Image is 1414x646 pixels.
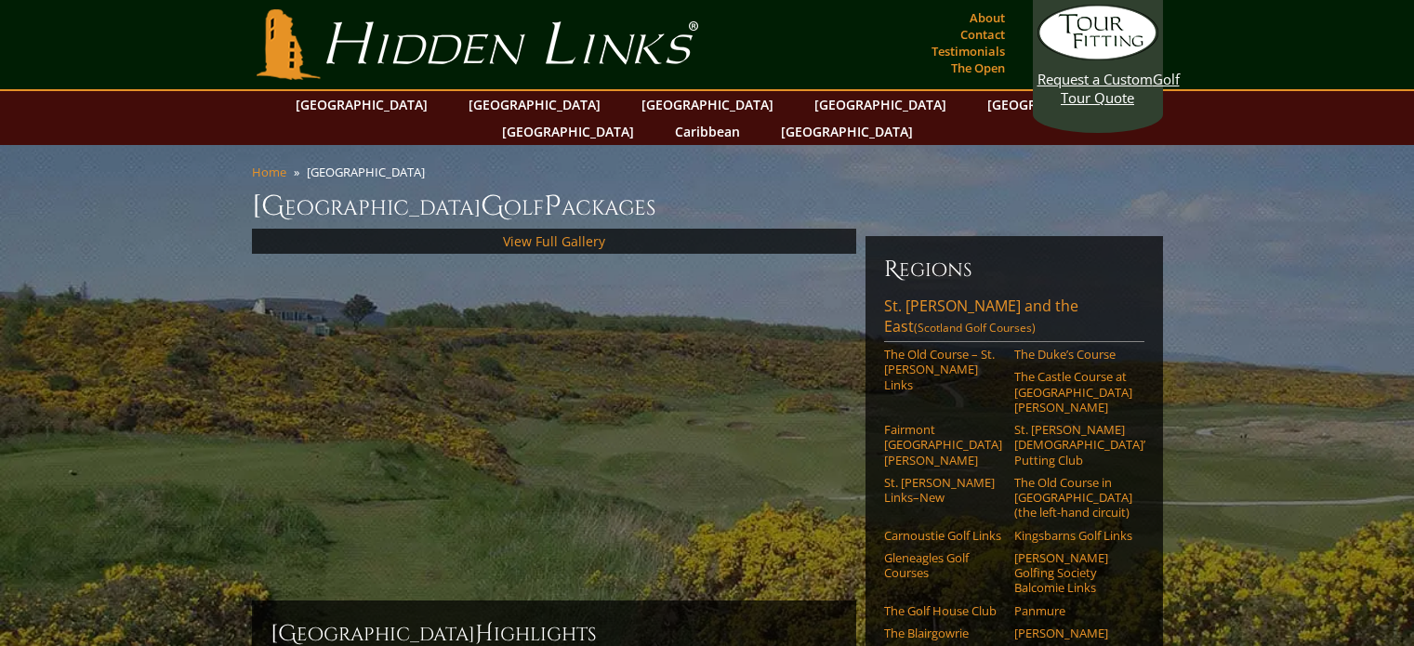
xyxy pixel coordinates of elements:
a: Gleneagles Golf Courses [884,550,1002,581]
a: Caribbean [666,118,749,145]
a: [GEOGRAPHIC_DATA] [805,91,956,118]
li: [GEOGRAPHIC_DATA] [307,164,432,180]
a: The Open [946,55,1010,81]
span: P [544,188,562,225]
a: View Full Gallery [503,232,605,250]
a: The Blairgowrie [884,626,1002,640]
h6: Regions [884,255,1144,284]
span: G [481,188,504,225]
a: Testimonials [927,38,1010,64]
a: Carnoustie Golf Links [884,528,1002,543]
a: St. [PERSON_NAME] [DEMOGRAPHIC_DATA]’ Putting Club [1014,422,1132,468]
a: The Duke’s Course [1014,347,1132,362]
a: About [965,5,1010,31]
a: Contact [956,21,1010,47]
a: The Golf House Club [884,603,1002,618]
a: [GEOGRAPHIC_DATA] [286,91,437,118]
a: [GEOGRAPHIC_DATA] [978,91,1129,118]
a: Fairmont [GEOGRAPHIC_DATA][PERSON_NAME] [884,422,1002,468]
a: [PERSON_NAME] Golfing Society Balcomie Links [1014,550,1132,596]
a: St. [PERSON_NAME] Links–New [884,475,1002,506]
a: [GEOGRAPHIC_DATA] [459,91,610,118]
a: St. [PERSON_NAME] and the East(Scotland Golf Courses) [884,296,1144,342]
h1: [GEOGRAPHIC_DATA] olf ackages [252,188,1163,225]
a: [PERSON_NAME] [1014,626,1132,640]
a: The Old Course in [GEOGRAPHIC_DATA] (the left-hand circuit) [1014,475,1132,521]
a: The Old Course – St. [PERSON_NAME] Links [884,347,1002,392]
span: Request a Custom [1037,70,1153,88]
a: The Castle Course at [GEOGRAPHIC_DATA][PERSON_NAME] [1014,369,1132,415]
a: Request a CustomGolf Tour Quote [1037,5,1158,107]
span: (Scotland Golf Courses) [914,320,1036,336]
a: Home [252,164,286,180]
a: Kingsbarns Golf Links [1014,528,1132,543]
a: Panmure [1014,603,1132,618]
a: [GEOGRAPHIC_DATA] [632,91,783,118]
a: [GEOGRAPHIC_DATA] [493,118,643,145]
a: [GEOGRAPHIC_DATA] [772,118,922,145]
